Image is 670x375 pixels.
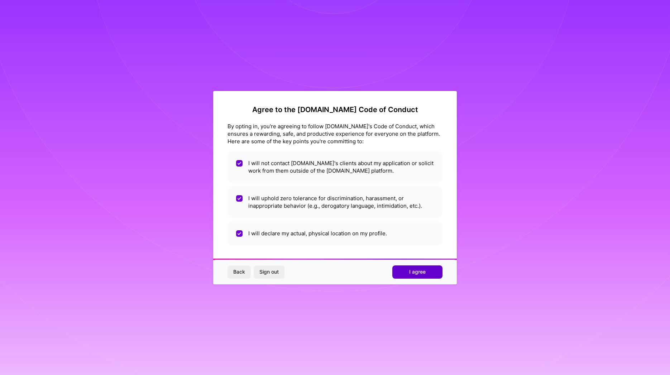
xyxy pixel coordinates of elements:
div: By opting in, you're agreeing to follow [DOMAIN_NAME]'s Code of Conduct, which ensures a rewardin... [228,122,442,145]
button: Back [228,265,251,278]
h2: Agree to the [DOMAIN_NAME] Code of Conduct [228,105,442,114]
li: I will declare my actual, physical location on my profile. [228,221,442,246]
li: I will not contact [DOMAIN_NAME]'s clients about my application or solicit work from them outside... [228,151,442,183]
span: I agree [409,268,426,275]
button: Sign out [254,265,284,278]
li: I will uphold zero tolerance for discrimination, harassment, or inappropriate behavior (e.g., der... [228,186,442,218]
span: Back [233,268,245,275]
span: Sign out [259,268,279,275]
button: I agree [392,265,442,278]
